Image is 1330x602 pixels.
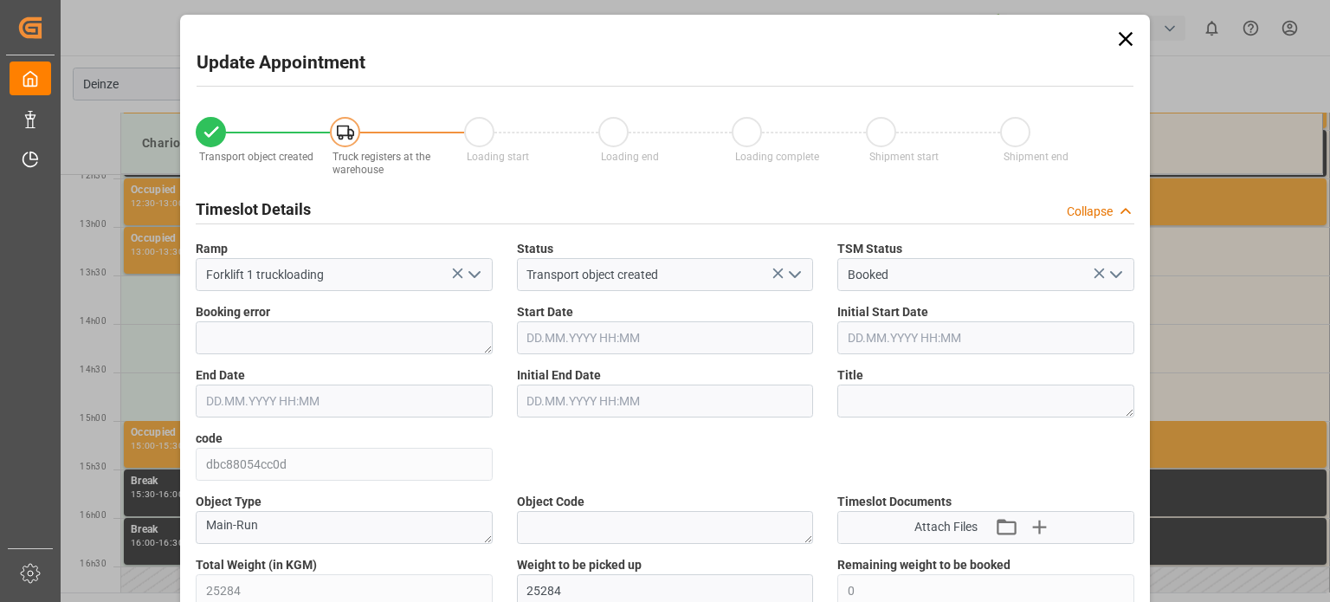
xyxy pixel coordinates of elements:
[196,385,493,418] input: DD.MM.YYYY HH:MM
[467,151,529,163] span: Loading start
[199,151,313,163] span: Transport object created
[1067,203,1113,221] div: Collapse
[196,258,493,291] input: Type to search/select
[837,493,952,511] span: Timeslot Documents
[517,303,573,321] span: Start Date
[517,258,814,291] input: Type to search/select
[837,240,902,258] span: TSM Status
[196,240,228,258] span: Ramp
[196,366,245,385] span: End Date
[517,240,553,258] span: Status
[869,151,939,163] span: Shipment start
[735,151,819,163] span: Loading complete
[1004,151,1069,163] span: Shipment end
[196,493,261,511] span: Object Type
[837,556,1010,574] span: Remaining weight to be booked
[781,262,807,288] button: open menu
[517,493,584,511] span: Object Code
[517,556,642,574] span: Weight to be picked up
[837,321,1134,354] input: DD.MM.YYYY HH:MM
[914,518,978,536] span: Attach Files
[196,430,223,448] span: code
[460,262,486,288] button: open menu
[196,303,270,321] span: Booking error
[1101,262,1127,288] button: open menu
[197,49,365,77] h2: Update Appointment
[517,321,814,354] input: DD.MM.YYYY HH:MM
[517,366,601,385] span: Initial End Date
[196,556,317,574] span: Total Weight (in KGM)
[837,366,863,385] span: Title
[196,197,311,221] h2: Timeslot Details
[332,151,430,176] span: Truck registers at the warehouse
[517,385,814,418] input: DD.MM.YYYY HH:MM
[196,511,493,544] textarea: Main-Run
[601,151,659,163] span: Loading end
[837,303,928,321] span: Initial Start Date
